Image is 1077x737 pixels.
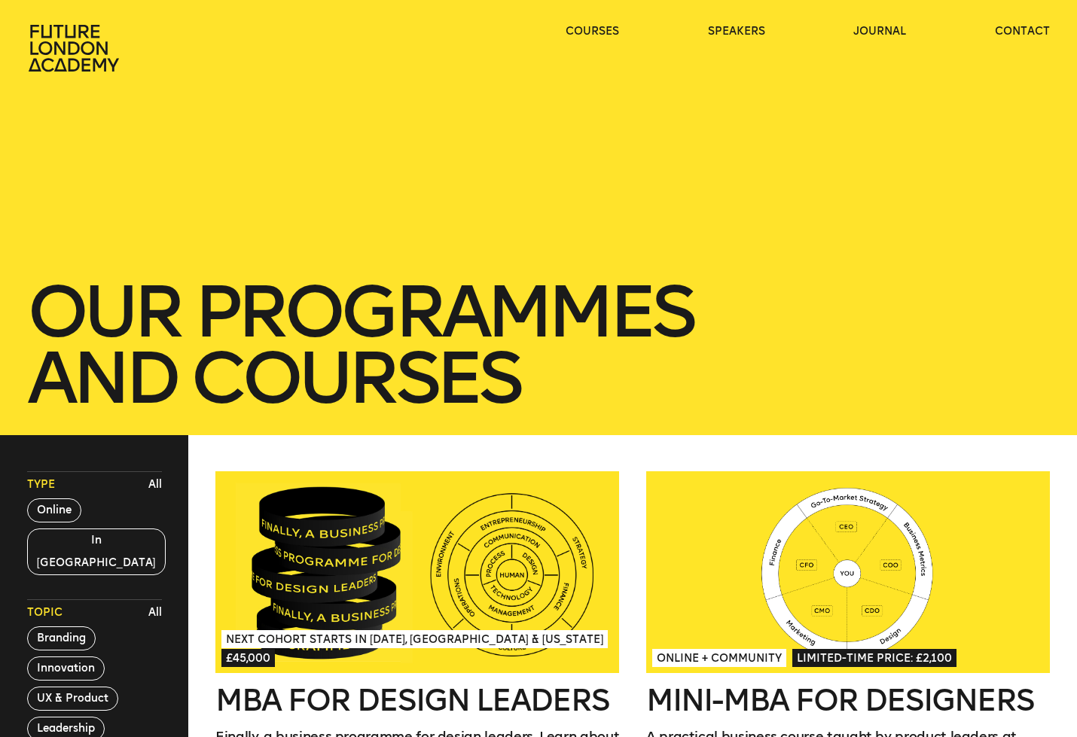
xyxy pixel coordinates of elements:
[27,528,166,575] button: In [GEOGRAPHIC_DATA]
[652,649,786,667] span: Online + Community
[145,601,166,624] button: All
[221,649,275,667] span: £45,000
[27,498,81,522] button: Online
[853,24,906,39] a: journal
[708,24,765,39] a: speakers
[792,649,956,667] span: Limited-time price: £2,100
[27,279,1051,411] h1: our Programmes and courses
[646,685,1050,715] h2: Mini-MBA for Designers
[27,626,96,650] button: Branding
[215,685,619,715] h2: MBA for Design Leaders
[27,477,55,492] span: Type
[27,687,118,711] button: UX & Product
[145,474,166,496] button: All
[27,656,105,681] button: Innovation
[566,24,619,39] a: courses
[221,630,608,648] span: Next Cohort Starts in [DATE], [GEOGRAPHIC_DATA] & [US_STATE]
[27,605,63,620] span: Topic
[995,24,1050,39] a: contact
